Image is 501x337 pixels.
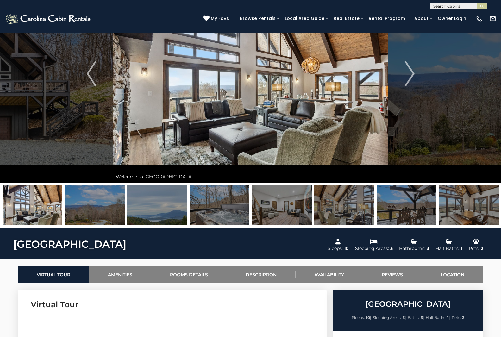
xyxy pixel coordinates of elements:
[366,14,408,23] a: Rental Program
[452,315,461,320] span: Pets:
[31,299,314,310] h3: Virtual Tour
[489,15,496,22] img: mail-regular-white.png
[18,266,89,283] a: Virtual Tour
[3,185,62,225] img: 166247848
[335,300,482,308] h2: [GEOGRAPHIC_DATA]
[282,14,328,23] a: Local Area Guide
[408,315,420,320] span: Baths:
[363,266,422,283] a: Reviews
[373,315,402,320] span: Sleeping Areas:
[89,266,151,283] a: Amenities
[403,315,405,320] strong: 3
[127,185,187,225] img: 166383270
[190,185,249,225] img: 166247874
[330,14,363,23] a: Real Estate
[227,266,296,283] a: Description
[211,15,229,22] span: My Favs
[373,314,406,322] li: |
[435,14,469,23] a: Owner Login
[462,315,464,320] strong: 2
[352,314,371,322] li: |
[352,315,365,320] span: Sleeps:
[408,314,424,322] li: |
[203,15,230,22] a: My Favs
[113,170,388,183] div: Welcome to [GEOGRAPHIC_DATA]
[422,266,483,283] a: Location
[426,314,450,322] li: |
[426,315,446,320] span: Half Baths:
[237,14,279,23] a: Browse Rentals
[439,185,499,225] img: 166247854
[405,61,414,86] img: arrow
[87,61,96,86] img: arrow
[314,185,374,225] img: 166247847
[366,315,370,320] strong: 10
[421,315,423,320] strong: 3
[252,185,312,225] img: 166247861
[151,266,227,283] a: Rooms Details
[296,266,363,283] a: Availability
[447,315,449,320] strong: 1
[5,12,92,25] img: White-1-2.png
[377,185,436,225] img: 166247867
[65,185,125,225] img: 166247870
[476,15,483,22] img: phone-regular-white.png
[411,14,432,23] a: About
